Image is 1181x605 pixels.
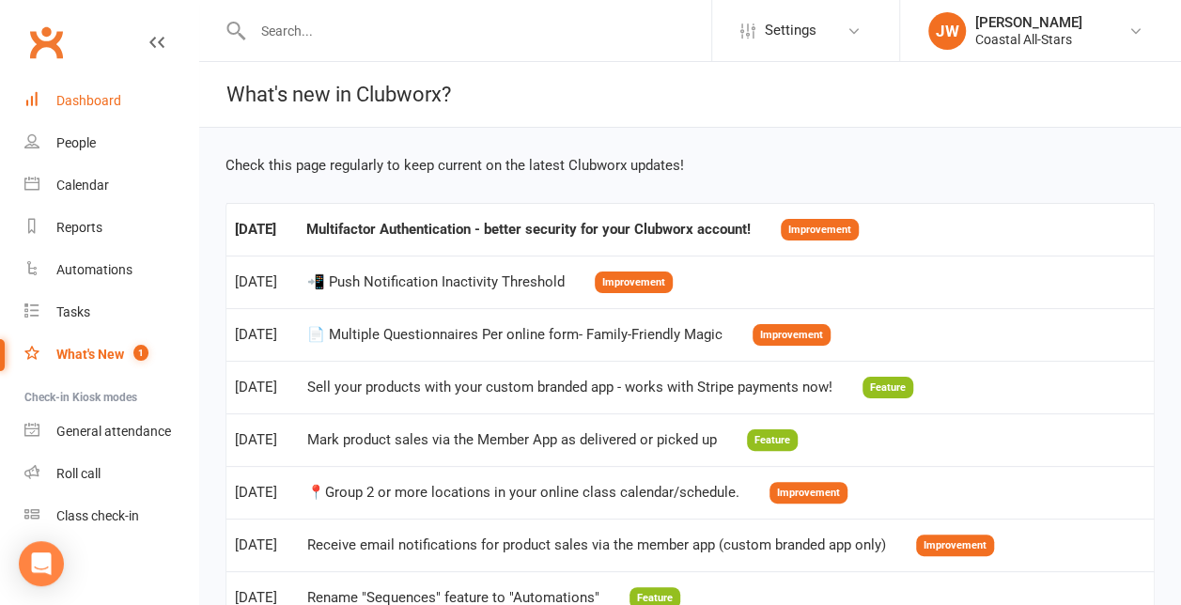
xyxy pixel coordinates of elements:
span: Feature [862,377,913,398]
div: JW [928,12,966,50]
span: Improvement [916,535,994,556]
a: [DATE]📲 Push Notification Inactivity ThresholdImprovement [235,272,673,289]
div: [DATE] [235,432,277,448]
span: Improvement [769,482,847,504]
a: Class kiosk mode [24,495,198,537]
div: Receive email notifications for product sales via the member app (custom branded app only) [307,537,886,553]
div: Class check-in [56,508,139,523]
a: Roll call [24,453,198,495]
input: Search... [247,18,711,44]
h1: What's new in Clubworx? [199,62,451,127]
a: [DATE]Rename "Sequences" feature to "Automations"Feature [235,588,680,605]
a: [DATE]Multifactor Authentication - better security for your Clubworx account!Improvement [235,220,859,237]
div: [DATE] [235,222,276,238]
div: General attendance [56,424,171,439]
span: Settings [765,9,816,52]
a: People [24,122,198,164]
div: Roll call [56,466,101,481]
div: [DATE] [235,380,277,396]
span: 1 [133,345,148,361]
a: [DATE]Sell your products with your custom branded app - works with Stripe payments now!Feature [235,378,913,395]
a: Automations [24,249,198,291]
a: [DATE]📍Group 2 or more locations in your online class calendar/schedule.Improvement [235,483,847,500]
span: Feature [747,429,798,451]
div: Multifactor Authentication - better security for your Clubworx account! [306,222,751,238]
span: Improvement [595,271,673,293]
div: Mark product sales via the Member App as delivered or picked up [307,432,717,448]
a: [DATE]Receive email notifications for product sales via the member app (custom branded app only)I... [235,535,994,552]
div: Open Intercom Messenger [19,541,64,586]
a: [DATE]📄 Multiple Questionnaires Per online form- Family-Friendly MagicImprovement [235,325,831,342]
div: Coastal All-Stars [975,31,1082,48]
span: Improvement [753,324,831,346]
div: People [56,135,96,150]
div: Reports [56,220,102,235]
div: [DATE] [235,327,277,343]
div: Calendar [56,178,109,193]
div: [DATE] [235,537,277,553]
div: Dashboard [56,93,121,108]
a: Reports [24,207,198,249]
div: Tasks [56,304,90,319]
a: What's New1 [24,334,198,376]
span: Improvement [781,219,859,240]
a: Calendar [24,164,198,207]
div: Sell your products with your custom branded app - works with Stripe payments now! [307,380,832,396]
div: 📲 Push Notification Inactivity Threshold [307,274,565,290]
div: Automations [56,262,132,277]
div: [DATE] [235,274,277,290]
a: Dashboard [24,80,198,122]
div: [DATE] [235,485,277,501]
div: Check this page regularly to keep current on the latest Clubworx updates! [225,154,1155,177]
div: 📍Group 2 or more locations in your online class calendar/schedule. [307,485,739,501]
a: [DATE]Mark product sales via the Member App as delivered or picked upFeature [235,430,798,447]
div: 📄 Multiple Questionnaires Per online form- Family-Friendly Magic [307,327,723,343]
a: General attendance kiosk mode [24,411,198,453]
div: What's New [56,347,124,362]
a: Tasks [24,291,198,334]
div: [PERSON_NAME] [975,14,1082,31]
a: Clubworx [23,19,70,66]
